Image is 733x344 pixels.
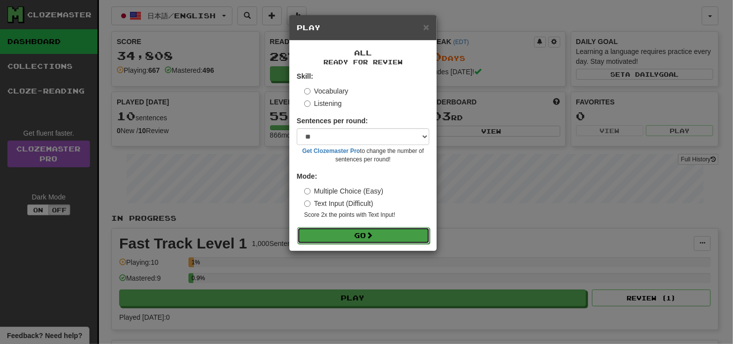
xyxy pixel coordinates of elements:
[297,72,313,80] strong: Skill:
[297,147,429,164] small: to change the number of sentences per round!
[297,227,430,244] button: Go
[423,22,429,32] button: Close
[297,58,429,66] small: Ready for Review
[304,98,342,108] label: Listening
[304,86,348,96] label: Vocabulary
[297,116,368,126] label: Sentences per round:
[304,200,311,207] input: Text Input (Difficult)
[304,88,311,95] input: Vocabulary
[297,23,429,33] h5: Play
[304,100,311,107] input: Listening
[423,21,429,33] span: ×
[304,186,383,196] label: Multiple Choice (Easy)
[304,198,373,208] label: Text Input (Difficult)
[297,172,317,180] strong: Mode:
[304,188,311,195] input: Multiple Choice (Easy)
[302,147,360,154] a: Get Clozemaster Pro
[304,211,429,219] small: Score 2x the points with Text Input !
[354,49,372,57] span: All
